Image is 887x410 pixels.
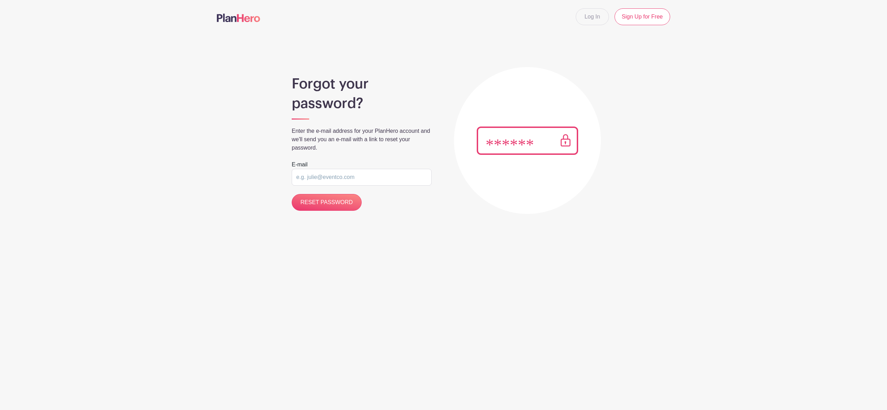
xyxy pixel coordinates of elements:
input: RESET PASSWORD [292,194,362,211]
h1: Forgot your [292,75,432,92]
input: e.g. julie@eventco.com [292,169,432,186]
a: Sign Up for Free [615,8,670,25]
img: Pass [477,127,578,155]
a: Log In [576,8,609,25]
label: E-mail [292,160,307,169]
p: Enter the e-mail address for your PlanHero account and we'll send you an e-mail with a link to re... [292,127,432,152]
h1: password? [292,95,432,112]
img: logo-507f7623f17ff9eddc593b1ce0a138ce2505c220e1c5a4e2b4648c50719b7d32.svg [217,14,260,22]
